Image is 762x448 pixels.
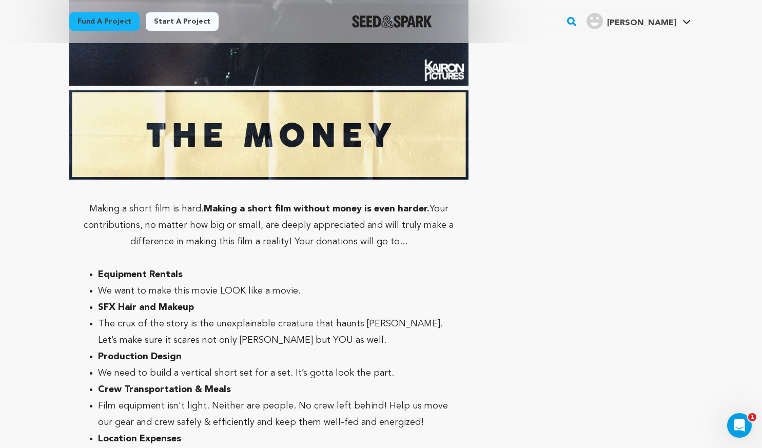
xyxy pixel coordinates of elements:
[98,316,457,348] li: The crux of the story is the unexplainable creature that haunts [PERSON_NAME]. Let’s make sure it...
[69,12,140,31] a: Fund a project
[98,385,231,394] strong: Crew Transportation & Meals
[98,398,457,431] li: Film equipment isn't light. Neither are people. No crew left behind! Help us move our gear and cr...
[727,413,752,438] iframe: Intercom live chat
[584,11,693,32] span: Chin Ho F.'s Profile
[587,13,603,29] img: user.png
[352,15,433,28] img: Seed&Spark Logo Dark Mode
[587,13,676,29] div: Chin Ho F.'s Profile
[748,413,756,421] span: 1
[98,434,181,443] strong: Location Expenses
[98,352,182,361] strong: Production Design
[98,270,183,279] strong: Equipment Rentals
[98,303,194,312] strong: SFX Hair and Makeup
[69,90,469,180] img: 1755806766-The%20Money.png
[98,283,457,299] li: We want to make this movie LOOK like a movie.
[69,201,469,250] p: Making a short film is hard. Your contributions, no matter how big or small, are deeply appreciat...
[584,11,693,29] a: Chin Ho F.'s Profile
[146,12,219,31] a: Start a project
[352,15,433,28] a: Seed&Spark Homepage
[98,365,457,381] li: We need to build a vertical short set for a set. It’s gotta look the part.
[607,19,676,27] span: [PERSON_NAME]
[204,204,429,213] strong: Making a short film without money is even harder.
